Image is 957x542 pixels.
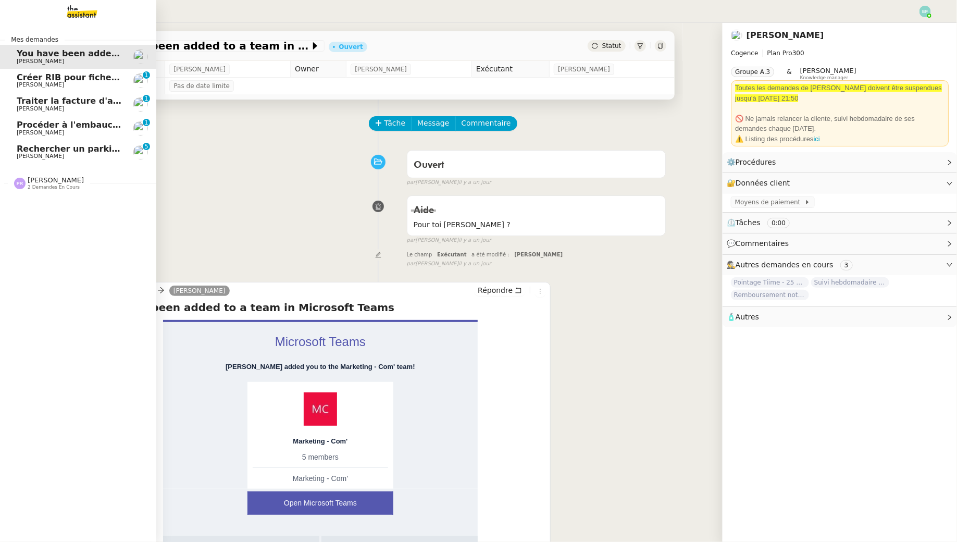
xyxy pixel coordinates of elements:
[384,117,406,129] span: Tâche
[407,236,416,245] span: par
[800,67,856,80] app-user-label: Knowledge manager
[407,260,416,268] span: par
[144,95,148,104] p: 1
[723,307,957,327] div: 🧴Autres
[727,177,794,189] span: 🔐
[458,178,491,187] span: il y a un jour
[407,178,491,187] small: [PERSON_NAME]
[462,117,511,129] span: Commentaire
[17,105,64,112] span: [PERSON_NAME]
[474,285,526,296] button: Répondre
[767,50,792,57] span: Plan Pro
[133,50,148,64] img: users%2Fx9OnqzEMlAUNG38rkK8jkyzjKjJ3%2Favatar%2F1516609952611.jpeg
[919,6,931,17] img: svg
[248,492,392,514] a: Open Microsoft Teams
[735,84,942,102] span: Toutes les demandes de [PERSON_NAME] doivent être suspendues jusqu'à [DATE] 21:50
[28,176,84,184] span: [PERSON_NAME]
[731,50,758,57] span: Cogence
[811,277,889,288] span: Suivi hebdomadaire des demandes en cours - [DATE]
[17,58,64,65] span: [PERSON_NAME]
[478,285,513,295] span: Répondre
[144,143,148,152] p: 5
[414,206,434,215] span: Aide
[723,255,957,275] div: 🕵️Autres demandes en cours 3
[407,252,432,257] span: Le champ
[602,42,622,50] span: Statut
[143,143,150,150] nz-badge-sup: 5
[17,129,64,136] span: [PERSON_NAME]
[735,134,944,144] div: ⚠️ Listing des procédures
[173,362,467,372] h3: [PERSON_NAME] added you to the Marketing - Com' team!
[417,117,449,129] span: Message
[355,64,407,75] span: [PERSON_NAME]
[437,252,467,257] span: Exécutant
[143,71,150,79] nz-badge-sup: 1
[736,261,834,269] span: Autres demandes en cours
[291,61,346,78] td: Owner
[253,467,388,489] td: Marketing - Com'
[144,71,148,81] p: 1
[727,218,799,227] span: ⏲️
[723,173,957,193] div: 🔐Données client
[736,218,761,227] span: Tâches
[28,184,80,190] span: 2 demandes en cours
[17,72,206,82] span: Créer RIB pour fiche de [PERSON_NAME]
[169,286,230,295] a: [PERSON_NAME]
[133,145,148,159] img: users%2FlEKjZHdPaYMNgwXp1mLJZ8r8UFs1%2Favatar%2F1e03ee85-bb59-4f48-8ffa-f076c2e8c285
[133,121,148,135] img: users%2FQNmrJKjvCnhZ9wRJPnUNc9lj8eE3%2Favatar%2F5ca36b56-0364-45de-a850-26ae83da85f1
[736,179,790,187] span: Données client
[414,219,660,231] span: Pour toi [PERSON_NAME] ?
[173,64,226,75] span: [PERSON_NAME]
[163,321,478,351] td: Microsoft Teams
[133,97,148,112] img: users%2FSg6jQljroSUGpSfKFUOPmUmNaZ23%2Favatar%2FUntitled.png
[727,313,759,321] span: 🧴
[558,64,610,75] span: [PERSON_NAME]
[253,436,388,447] h3: Marketing - Com'
[458,260,491,268] span: il y a un jour
[792,50,804,57] span: 300
[143,119,150,126] nz-badge-sup: 1
[304,392,337,426] img: Marketing - Com' profile picture
[800,75,849,81] span: Knowledge manager
[727,156,781,168] span: ⚙️
[736,239,789,248] span: Commentaires
[407,260,491,268] small: [PERSON_NAME]
[735,197,804,207] span: Moyens de paiement
[95,300,546,315] h4: You have been added to a team in Microsoft Teams
[414,161,444,170] span: Ouvert
[94,41,310,51] span: You have been added to a team in Microsoft Teams
[253,447,388,468] td: 5 members
[17,48,256,58] span: You have been added to a team in Microsoft Teams
[735,114,944,134] div: 🚫 Ne jamais relancer la cliente, suivi hebdomadaire de ses demandes chaque [DATE].
[813,135,819,143] a: ici
[407,236,491,245] small: [PERSON_NAME]
[727,239,793,248] span: 💬
[723,152,957,173] div: ⚙️Procédures
[369,116,412,131] button: Tâche
[514,252,563,257] span: [PERSON_NAME]
[17,81,64,88] span: [PERSON_NAME]
[339,44,363,50] div: Ouvert
[767,218,790,228] nz-tag: 0:00
[736,158,776,166] span: Procédures
[144,119,148,128] p: 1
[5,34,65,45] span: Mes demandes
[458,236,491,245] span: il y a un jour
[731,67,774,77] nz-tag: Groupe A.3
[173,81,230,91] span: Pas de date limite
[727,261,857,269] span: 🕵️
[133,73,148,88] img: users%2FyvxEJYJHzmOhJToCsQnXpEIzsAg2%2Favatar%2F14aef167-49c0-41e5-a805-14c66aba2304
[17,96,129,106] span: Traiter la facture d'août
[736,313,759,321] span: Autres
[731,277,809,288] span: Pointage Tiime - 25 août 2025
[407,178,416,187] span: par
[731,30,742,41] img: users%2Fx9OnqzEMlAUNG38rkK8jkyzjKjJ3%2Favatar%2F1516609952611.jpeg
[840,260,853,270] nz-tag: 3
[731,290,809,300] span: Remboursement notes de frais - août 2025
[14,178,26,189] img: svg
[17,120,213,130] span: Procéder à l'embauche d'[PERSON_NAME]
[800,67,856,75] span: [PERSON_NAME]
[471,252,509,257] span: a été modifié :
[411,116,455,131] button: Message
[747,30,824,40] a: [PERSON_NAME]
